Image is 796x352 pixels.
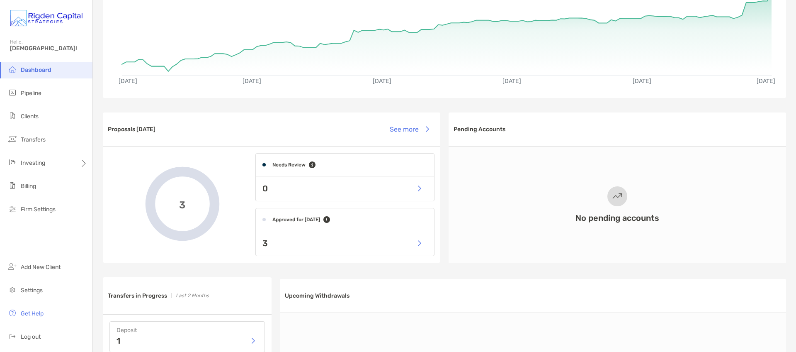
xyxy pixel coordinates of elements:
h4: Approved for [DATE] [272,217,320,222]
span: Clients [21,113,39,120]
span: Log out [21,333,41,340]
p: 3 [262,238,268,249]
p: 1 [116,337,120,345]
text: [DATE] [633,78,651,85]
button: See more [383,120,435,138]
h4: Deposit [116,327,258,334]
img: dashboard icon [7,64,17,74]
h3: No pending accounts [575,213,659,223]
h3: Proposals [DATE] [108,126,155,133]
img: settings icon [7,285,17,295]
p: 0 [262,183,268,194]
img: clients icon [7,111,17,121]
text: [DATE] [119,78,137,85]
text: [DATE] [373,78,391,85]
span: 3 [179,198,185,210]
p: Last 2 Months [176,291,209,301]
img: firm-settings icon [7,204,17,214]
img: billing icon [7,181,17,191]
img: add_new_client icon [7,262,17,271]
img: transfers icon [7,134,17,144]
span: Billing [21,183,36,190]
span: Investing [21,159,45,166]
h3: Upcoming Withdrawals [285,292,349,299]
text: [DATE] [243,78,261,85]
text: [DATE] [757,78,775,85]
span: Get Help [21,310,44,317]
img: pipeline icon [7,88,17,98]
span: Dashboard [21,66,51,73]
span: Transfers [21,136,46,143]
img: investing icon [7,157,17,167]
span: Settings [21,287,43,294]
h4: Needs Review [272,162,306,168]
text: [DATE] [502,78,521,85]
h3: Pending Accounts [454,126,505,133]
span: [DEMOGRAPHIC_DATA]! [10,45,87,52]
span: Add New Client [21,264,61,271]
span: Pipeline [21,90,41,97]
span: Firm Settings [21,206,56,213]
h3: Transfers in Progress [108,292,167,299]
img: Zoe Logo [10,3,83,33]
img: get-help icon [7,308,17,318]
img: logout icon [7,331,17,341]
